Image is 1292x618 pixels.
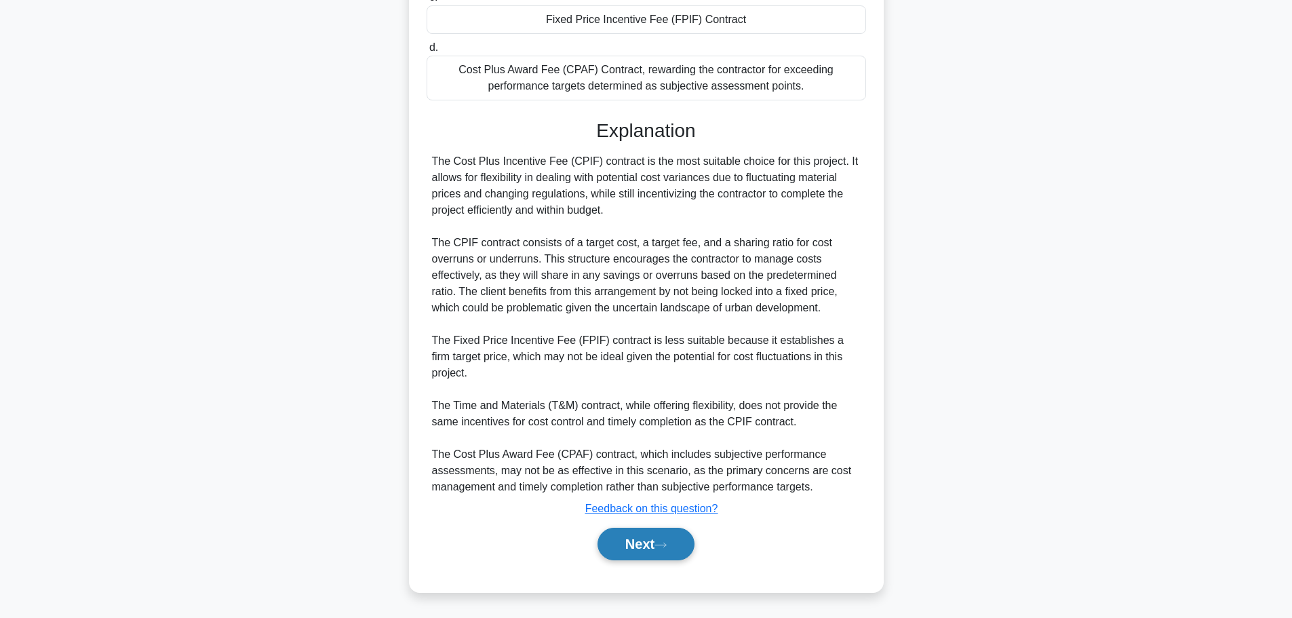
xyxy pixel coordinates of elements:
a: Feedback on this question? [585,503,718,514]
div: Fixed Price Incentive Fee (FPIF) Contract [427,5,866,34]
div: The Cost Plus Incentive Fee (CPIF) contract is the most suitable choice for this project. It allo... [432,153,861,495]
div: Cost Plus Award Fee (CPAF) Contract, rewarding the contractor for exceeding performance targets d... [427,56,866,100]
h3: Explanation [435,119,858,142]
button: Next [598,528,694,560]
span: d. [429,41,438,53]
